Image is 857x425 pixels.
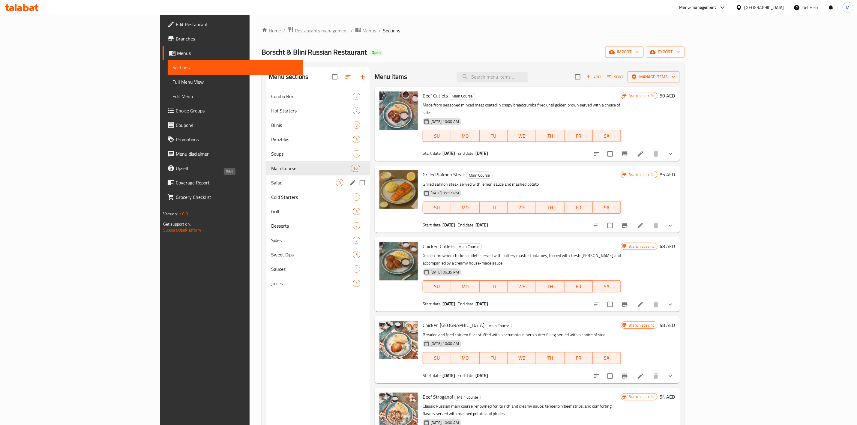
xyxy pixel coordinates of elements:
[423,252,621,267] p: Golden-browned chicken cutlets served with buttery mashed potatoes, topped with fresh [PERSON_NAM...
[603,72,628,82] span: Sort items
[538,354,562,362] span: TH
[443,372,455,379] b: [DATE]
[379,170,418,209] img: Grilled Salmon Steak
[454,354,477,362] span: MO
[423,221,442,229] span: Start date:
[177,49,298,57] span: Menus
[595,354,619,362] span: SA
[660,321,675,329] h6: 48 AED
[163,118,303,132] a: Coupons
[423,321,484,330] span: Chicken [GEOGRAPHIC_DATA]
[355,27,376,34] a: Menus
[604,148,616,160] span: Select to update
[351,27,353,34] li: /
[482,203,505,212] span: TU
[626,322,657,328] span: Branch specific
[266,219,370,233] div: Desserts2
[618,218,632,233] button: Branch-specific-item
[508,202,536,214] button: WE
[341,70,355,84] span: Sort sections
[423,331,621,339] p: Breaded and fried chicken fillet stuffed with a scrumptous herb butter filling served with a choi...
[271,121,352,129] span: Blinis
[353,194,360,200] span: 4
[271,251,352,258] span: Sweet Dips
[508,352,536,364] button: WE
[423,280,451,292] button: SU
[176,165,298,172] span: Upsell
[565,352,593,364] button: FR
[538,132,562,140] span: TH
[355,70,370,84] button: Add section
[271,193,352,201] span: Cold Starters
[649,297,663,312] button: delete
[593,130,621,142] button: SA
[567,203,590,212] span: FR
[266,233,370,247] div: Sides5
[271,208,352,215] div: Grill
[163,46,303,60] a: Menus
[475,300,488,308] b: [DATE]
[637,373,644,380] a: Edit menu item
[348,178,357,187] button: edit
[466,172,493,179] div: Main Course
[163,190,303,204] a: Grocery Checklist
[176,35,298,42] span: Branches
[176,150,298,157] span: Menu disclaimer
[646,46,685,58] button: export
[172,64,298,71] span: Sections
[510,282,534,291] span: WE
[443,300,455,308] b: [DATE]
[443,221,455,229] b: [DATE]
[353,150,360,157] div: items
[651,48,680,56] span: export
[604,370,616,382] span: Select to update
[595,282,619,291] span: SA
[745,4,784,11] div: [GEOGRAPHIC_DATA]
[482,354,505,362] span: TU
[637,222,644,229] a: Edit menu item
[262,27,685,34] nav: breadcrumb
[379,27,381,34] li: /
[266,262,370,276] div: Sauces4
[632,73,675,81] span: Manage items
[271,265,352,273] span: Sauces
[168,60,303,75] a: Sections
[605,46,644,58] button: import
[660,393,675,401] h6: 54 AED
[168,89,303,103] a: Edit Menu
[351,166,360,171] span: 10
[353,280,360,287] div: items
[589,297,604,312] button: sort-choices
[271,150,352,157] span: Soups
[618,147,632,161] button: Branch-specific-item
[271,165,350,172] span: Main Course
[663,218,678,233] button: show more
[567,132,590,140] span: FR
[660,242,675,250] h6: 48 AED
[667,301,674,308] svg: Show Choices
[508,130,536,142] button: WE
[176,136,298,143] span: Promotions
[567,282,590,291] span: FR
[172,93,298,100] span: Edit Menu
[663,297,678,312] button: show more
[163,161,303,175] a: Upsell
[423,352,451,364] button: SU
[589,147,604,161] button: sort-choices
[271,136,352,143] span: Pirozhkis
[449,93,475,100] div: Main Course
[667,373,674,380] svg: Show Choices
[288,27,348,34] a: Restaurants management
[604,298,616,311] span: Select to update
[351,165,360,172] div: items
[271,93,352,100] span: Combo Box
[423,202,451,214] button: SU
[423,403,621,418] p: Classic Russian main course renowned for its rich and creamy sauce, tenderloin beef strips, and c...
[475,221,488,229] b: [DATE]
[353,193,360,201] div: items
